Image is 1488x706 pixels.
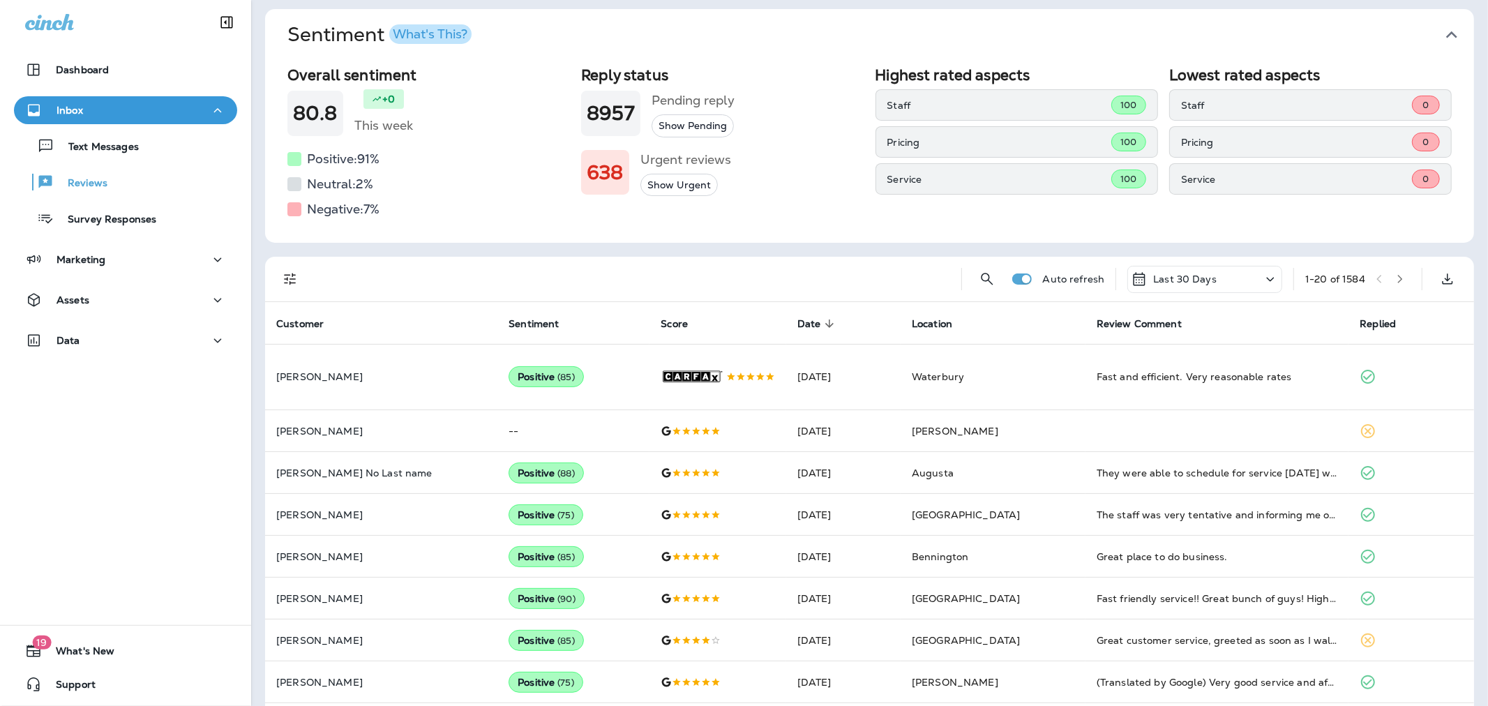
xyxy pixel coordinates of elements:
[354,114,413,137] h5: This week
[786,578,901,619] td: [DATE]
[276,635,486,646] p: [PERSON_NAME]
[557,593,576,605] span: ( 90 )
[786,410,901,452] td: [DATE]
[797,318,821,330] span: Date
[786,494,901,536] td: [DATE]
[1422,136,1429,148] span: 0
[875,66,1158,84] h2: Highest rated aspects
[661,317,706,330] span: Score
[587,161,623,184] h1: 638
[14,637,237,665] button: 19What's New
[276,371,486,382] p: [PERSON_NAME]
[1097,318,1182,330] span: Review Comment
[661,318,688,330] span: Score
[1181,100,1412,111] p: Staff
[973,265,1001,293] button: Search Reviews
[276,551,486,562] p: [PERSON_NAME]
[1153,273,1217,285] p: Last 30 Days
[786,661,901,703] td: [DATE]
[1422,99,1429,111] span: 0
[912,317,970,330] span: Location
[912,370,964,383] span: Waterbury
[557,509,574,521] span: ( 75 )
[276,318,324,330] span: Customer
[14,96,237,124] button: Inbox
[509,317,577,330] span: Sentiment
[276,426,486,437] p: [PERSON_NAME]
[207,8,246,36] button: Collapse Sidebar
[557,551,575,563] span: ( 85 )
[42,679,96,696] span: Support
[581,66,864,84] h2: Reply status
[1434,265,1461,293] button: Export as CSV
[276,509,486,520] p: [PERSON_NAME]
[1097,508,1338,522] div: The staff was very tentative and informing me of the details of the service being done to my vehi...
[1360,318,1396,330] span: Replied
[509,318,559,330] span: Sentiment
[887,100,1112,111] p: Staff
[786,452,901,494] td: [DATE]
[912,634,1020,647] span: [GEOGRAPHIC_DATA]
[912,467,954,479] span: Augusta
[1422,173,1429,185] span: 0
[287,23,472,47] h1: Sentiment
[509,366,584,387] div: Positive
[287,66,570,84] h2: Overall sentiment
[912,509,1020,521] span: [GEOGRAPHIC_DATA]
[14,326,237,354] button: Data
[912,318,952,330] span: Location
[382,92,395,106] p: +0
[57,294,89,306] p: Assets
[497,410,649,452] td: --
[640,174,718,197] button: Show Urgent
[1097,466,1338,480] div: They were able to schedule for service in 2 weeks when dealerships were scheduling 2+ months out....
[786,536,901,578] td: [DATE]
[640,149,731,171] h5: Urgent reviews
[557,635,575,647] span: ( 85 )
[652,89,735,112] h5: Pending reply
[276,9,1485,61] button: SentimentWhat's This?
[1097,592,1338,606] div: Fast friendly service!! Great bunch of guys! Highly recommend!!
[912,676,998,689] span: [PERSON_NAME]
[912,425,998,437] span: [PERSON_NAME]
[1097,317,1200,330] span: Review Comment
[32,636,51,649] span: 19
[389,24,472,44] button: What's This?
[1120,136,1136,148] span: 100
[57,254,105,265] p: Marketing
[1181,137,1412,148] p: Pricing
[276,677,486,688] p: [PERSON_NAME]
[509,463,584,483] div: Positive
[57,105,83,116] p: Inbox
[557,467,575,479] span: ( 88 )
[786,619,901,661] td: [DATE]
[57,335,80,346] p: Data
[887,174,1112,185] p: Service
[1120,99,1136,111] span: 100
[293,102,338,125] h1: 80.8
[276,317,342,330] span: Customer
[14,246,237,273] button: Marketing
[786,344,901,410] td: [DATE]
[265,61,1474,243] div: SentimentWhat's This?
[307,198,379,220] h5: Negative: 7 %
[54,177,107,190] p: Reviews
[307,148,379,170] h5: Positive: 91 %
[1120,173,1136,185] span: 100
[509,546,584,567] div: Positive
[276,593,486,604] p: [PERSON_NAME]
[509,672,583,693] div: Positive
[887,137,1112,148] p: Pricing
[42,645,114,662] span: What's New
[797,317,839,330] span: Date
[1097,675,1338,689] div: (Translated by Google) Very good service and affordable prices (Original) Muy buen servicio y pre...
[393,28,467,40] div: What's This?
[509,630,584,651] div: Positive
[56,64,109,75] p: Dashboard
[14,56,237,84] button: Dashboard
[557,677,574,689] span: ( 75 )
[1097,633,1338,647] div: Great customer service, greeted as soon as I walked in and car was taken in right away.
[1043,273,1105,285] p: Auto refresh
[652,114,734,137] button: Show Pending
[587,102,635,125] h1: 8957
